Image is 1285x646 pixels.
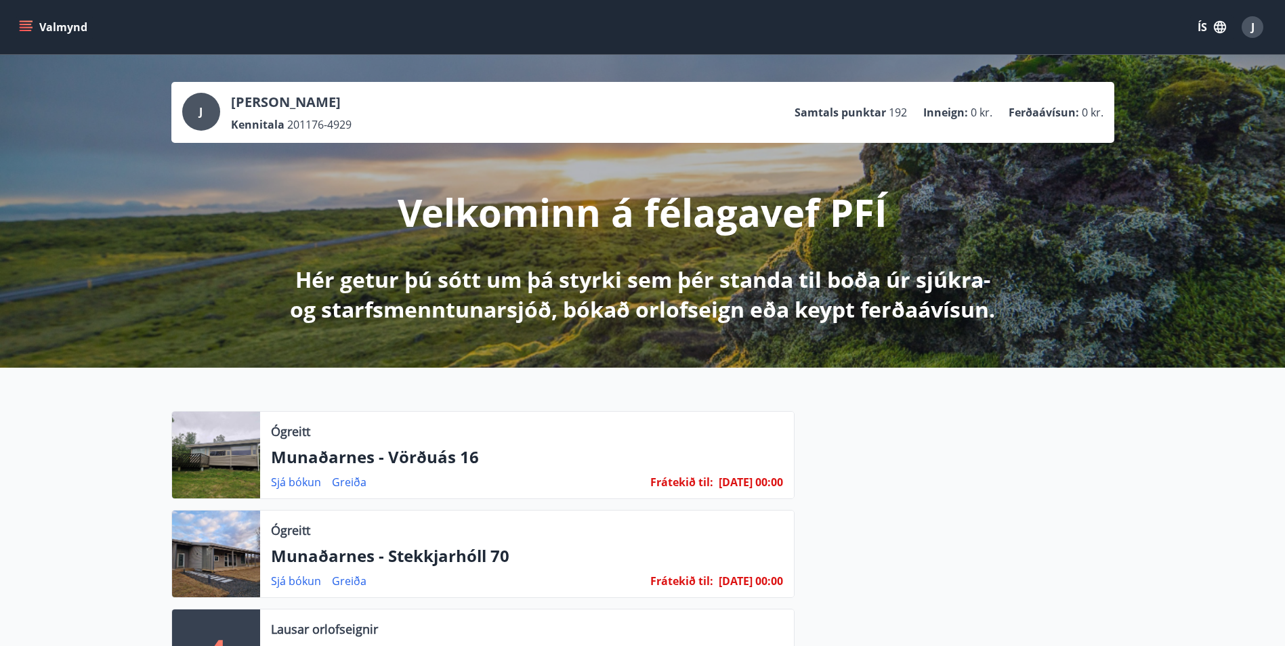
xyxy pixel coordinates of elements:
[271,620,378,638] p: Lausar orlofseignir
[332,475,366,490] a: Greiða
[1251,20,1255,35] span: J
[199,104,203,119] span: J
[1190,15,1234,39] button: ÍS
[889,105,907,120] span: 192
[650,475,713,490] span: Frátekið til :
[332,574,366,588] a: Greiða
[971,105,992,120] span: 0 kr.
[231,93,352,112] p: [PERSON_NAME]
[398,186,887,238] p: Velkominn á félagavef PFÍ
[719,475,783,490] span: [DATE] 00:00
[719,574,783,588] span: [DATE] 00:00
[16,15,93,39] button: menu
[650,574,713,588] span: Frátekið til :
[271,423,310,440] p: Ógreitt
[1009,105,1079,120] p: Ferðaávísun :
[795,105,886,120] p: Samtals punktar
[271,446,783,469] p: Munaðarnes - Vörðuás 16
[271,574,321,588] a: Sjá bókun
[271,544,783,567] p: Munaðarnes - Stekkjarhóll 70
[271,521,310,539] p: Ógreitt
[287,117,352,132] span: 201176-4929
[231,117,285,132] p: Kennitala
[285,265,1000,324] p: Hér getur þú sótt um þá styrki sem þér standa til boða úr sjúkra- og starfsmenntunarsjóð, bókað o...
[923,105,968,120] p: Inneign :
[1082,105,1103,120] span: 0 kr.
[271,475,321,490] a: Sjá bókun
[1236,11,1269,43] button: J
